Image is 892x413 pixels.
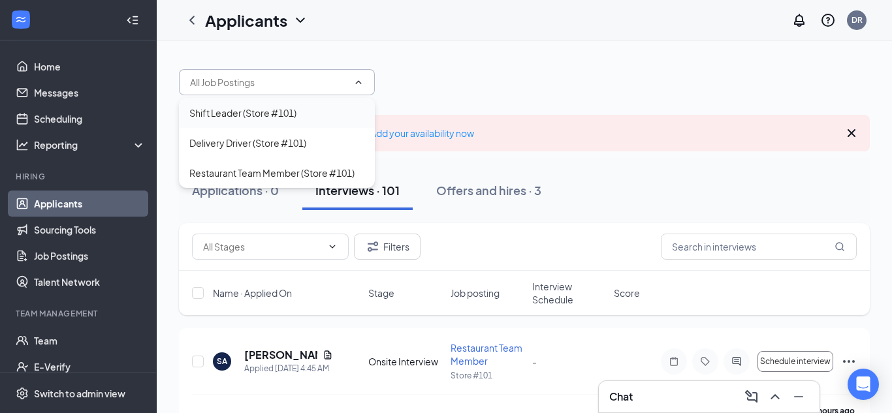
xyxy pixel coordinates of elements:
a: Messages [34,80,146,106]
span: Stage [368,286,394,299]
span: Score [614,286,640,299]
button: Filter Filters [354,234,421,260]
div: Hiring [16,171,143,182]
svg: MagnifyingGlass [835,241,845,252]
div: Applied [DATE] 4:45 AM [244,362,333,375]
input: All Stages [203,239,322,254]
svg: Notifications [791,12,807,28]
div: Delivery Driver (Store #101) [189,136,306,150]
input: Search in interviews [661,234,857,260]
input: All Job Postings [190,75,348,89]
div: Open Intercom Messenger [848,369,879,400]
svg: ComposeMessage [744,389,759,405]
svg: ChevronLeft [184,12,200,28]
svg: ActiveChat [729,356,744,367]
a: Applicants [34,191,146,217]
button: Minimize [788,386,809,407]
h5: [PERSON_NAME] [244,348,317,362]
button: Schedule interview [757,351,833,372]
span: Name · Applied On [213,286,292,299]
span: Job posting [451,286,500,299]
div: DR [852,14,863,25]
a: Team [34,328,146,354]
svg: Minimize [791,389,806,405]
div: Team Management [16,308,143,319]
span: Schedule interview [760,357,831,366]
svg: Settings [16,387,29,400]
button: ChevronUp [765,386,786,407]
svg: ChevronUp [767,389,783,405]
div: Onsite Interview [368,355,442,368]
div: Shift Leader (Store #101) [189,106,296,120]
a: Add your availability now [370,127,474,139]
svg: Note [666,356,682,367]
a: Home [34,54,146,80]
p: Store #101 [451,370,524,381]
svg: Filter [365,239,381,254]
h1: Applicants [205,9,287,31]
svg: QuestionInfo [820,12,836,28]
div: Restaurant Team Member (Store #101) [189,166,355,180]
a: Talent Network [34,269,146,295]
button: ComposeMessage [741,386,762,407]
a: E-Verify [34,354,146,380]
a: Scheduling [34,106,146,132]
svg: Collapse [126,14,139,27]
svg: WorkstreamLogo [14,13,27,26]
span: Interview Schedule [532,280,606,306]
h3: Chat [609,390,633,404]
a: Job Postings [34,243,146,269]
svg: Analysis [16,138,29,151]
svg: ChevronDown [293,12,308,28]
svg: Cross [844,125,859,141]
span: - [532,356,537,367]
svg: Document [323,350,333,360]
div: Offers and hires · 3 [436,182,541,198]
a: Sourcing Tools [34,217,146,243]
svg: Tag [697,356,713,367]
div: Reporting [34,138,146,151]
svg: ChevronUp [353,77,364,87]
svg: ChevronDown [327,241,338,252]
span: Restaurant Team Member [451,342,522,367]
svg: Ellipses [841,354,857,369]
div: Switch to admin view [34,387,125,400]
div: SA [217,356,227,367]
